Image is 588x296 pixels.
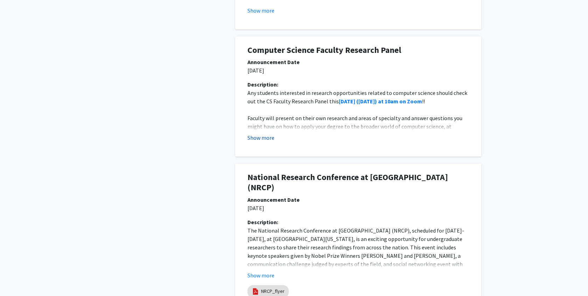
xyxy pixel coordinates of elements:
[261,288,285,295] a: NRCP_flyer
[247,115,463,138] span: Faculty will present on their own research and areas of specialty and answer questions you might ...
[247,45,469,55] h1: Computer Science Faculty Research Panel
[247,226,469,294] p: The National Research Conference at [GEOGRAPHIC_DATA] (NRCP), scheduled for [DATE]-[DATE], at [GE...
[247,172,469,193] h1: National Research Conference at [GEOGRAPHIC_DATA] (NRCP)
[247,89,469,105] p: Any students interested in research opportunities related to computer science should check out th...
[339,98,422,105] a: [DATE] ([DATE]) at 10am on Zoom
[247,80,469,89] div: Description:
[247,218,469,226] div: Description:
[247,58,469,66] div: Announcement Date
[247,133,274,142] button: Show more
[252,288,259,295] img: pdf_icon.png
[247,204,469,212] p: [DATE]
[247,6,274,15] button: Show more
[247,66,469,75] p: [DATE]
[247,271,274,280] button: Show more
[247,195,469,204] div: Announcement Date
[5,264,30,291] iframe: Chat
